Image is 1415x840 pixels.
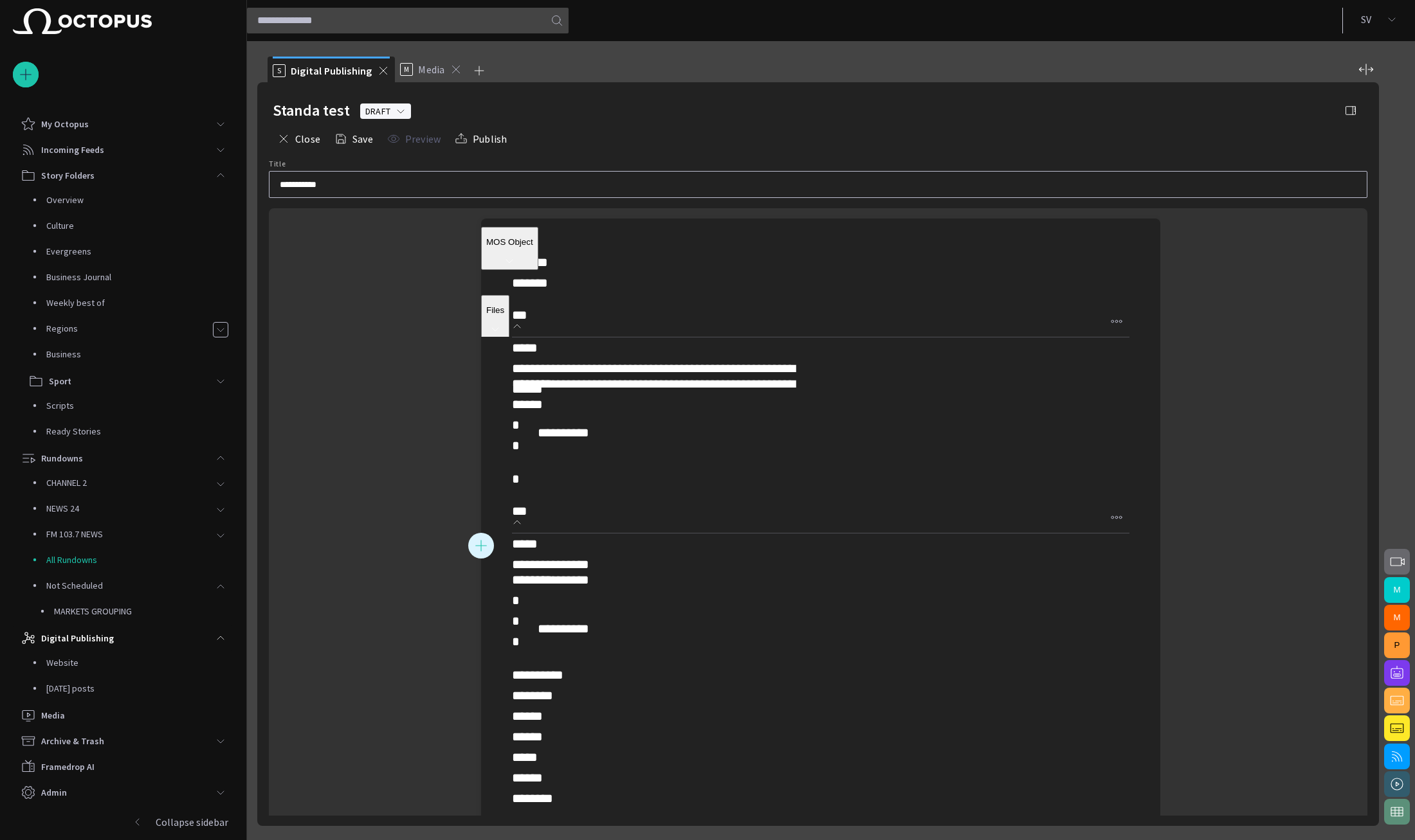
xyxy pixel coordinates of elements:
[41,169,95,182] p: Story Folders
[49,375,71,388] p: Sport
[360,103,411,119] button: DRAFT
[1384,632,1410,658] button: P
[13,809,233,835] button: Collapse sidebar
[21,420,233,445] div: Ready Stories
[41,118,89,130] p: My Octopus
[13,8,152,34] img: Octopus News Room
[21,343,233,368] div: Business
[21,291,233,317] div: Weekly best of
[330,127,378,150] button: Save
[21,214,233,240] div: Culture
[46,502,208,515] p: NEWS 24
[365,105,390,118] span: DRAFT
[46,682,233,695] p: [DATE] posts
[1384,605,1410,630] button: M
[1384,577,1410,603] button: M
[21,677,233,702] div: [DATE] posts
[46,271,233,283] p: Business Journal
[21,188,233,214] div: Overview
[273,100,350,121] h2: Standa test
[46,553,233,566] p: All Rundowns
[46,425,233,438] p: Ready Stories
[46,193,233,206] p: Overview
[1351,8,1407,31] button: SV
[46,219,233,232] p: Culture
[21,240,233,265] div: Evergreens
[41,452,83,465] p: Rundowns
[46,579,208,592] p: Not Scheduled
[46,476,208,489] p: CHANNEL 2
[46,399,233,412] p: Scripts
[418,63,444,76] span: Media
[41,632,114,645] p: Digital Publishing
[46,528,208,541] p: FM 103.7 NEWS
[46,656,233,669] p: Website
[13,754,233,780] div: Framedrop AI
[46,245,233,258] p: Evergreens
[54,605,233,618] p: MARKETS GROUPING
[41,786,67,799] p: Admin
[21,548,233,574] div: All Rundowns
[450,127,511,150] button: Publish
[269,159,286,170] label: Title
[21,265,233,291] div: Business Journal
[21,394,233,420] div: Scripts
[28,600,233,625] div: MARKETS GROUPING
[46,348,233,361] p: Business
[46,322,212,335] p: Regions
[21,317,233,343] div: Regions
[291,64,372,77] span: Digital Publishing
[46,296,233,309] p: Weekly best of
[41,735,104,747] p: Archive & Trash
[268,57,395,82] div: SDigital Publishing
[13,702,233,728] div: Media
[41,709,65,722] p: Media
[273,127,325,150] button: Close
[41,143,104,156] p: Incoming Feeds
[13,111,233,805] ul: main menu
[400,63,413,76] p: M
[273,64,286,77] p: S
[395,57,468,82] div: MMedia
[21,651,233,677] div: Website
[41,760,95,773] p: Framedrop AI
[156,814,228,830] p: Collapse sidebar
[1361,12,1371,27] p: S V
